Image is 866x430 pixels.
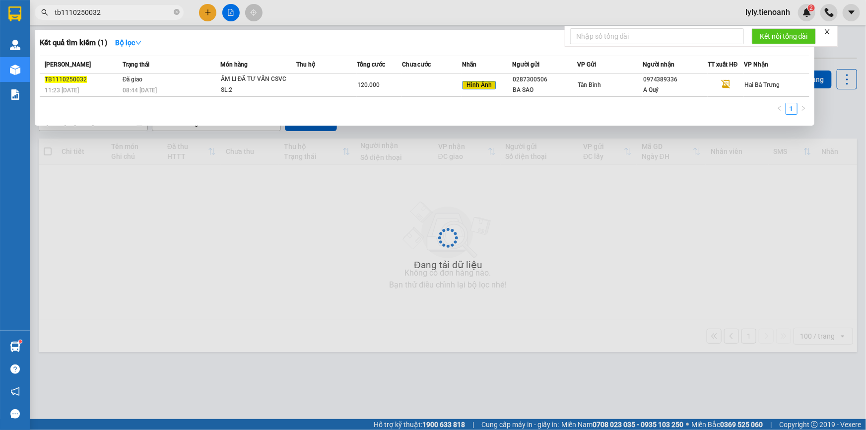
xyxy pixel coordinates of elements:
span: Hai Bà Trưng [744,81,780,88]
button: right [798,103,809,115]
span: message [10,409,20,419]
button: Bộ lọcdown [107,35,150,51]
span: left [777,105,783,111]
span: 08:44 [DATE] [123,87,157,94]
span: Kết nối tổng đài [760,31,808,42]
h3: Kết quả tìm kiếm ( 1 ) [40,38,107,48]
img: logo-vxr [8,6,21,21]
span: close [824,28,831,35]
span: right [800,105,806,111]
input: Nhập số tổng đài [570,28,744,44]
li: 1 [786,103,798,115]
img: solution-icon [10,89,20,100]
div: 0974389336 [643,74,707,85]
span: close-circle [174,8,180,17]
span: VP Gửi [577,61,596,68]
span: close-circle [174,9,180,15]
span: Đã giao [123,76,143,83]
button: Kết nối tổng đài [752,28,816,44]
li: Previous Page [774,103,786,115]
span: [PERSON_NAME] [45,61,91,68]
span: Hình Ảnh [463,81,496,90]
span: Thu hộ [296,61,315,68]
span: Nhãn [462,61,476,68]
div: BA SAO [513,85,577,95]
span: Trạng thái [123,61,149,68]
span: Tân Bình [578,81,601,88]
span: TB1110250032 [45,76,87,83]
div: 0287300506 [513,74,577,85]
a: 1 [786,103,797,114]
span: Người gửi [512,61,539,68]
span: 11:23 [DATE] [45,87,79,94]
strong: Bộ lọc [115,39,142,47]
div: ÂM LI ĐÃ TƯ VẤN CSVC [221,74,295,85]
div: A Quý [643,85,707,95]
span: notification [10,387,20,396]
span: search [41,9,48,16]
span: 120.000 [357,81,380,88]
sup: 1 [19,340,22,343]
input: Tìm tên, số ĐT hoặc mã đơn [55,7,172,18]
span: Chưa cước [402,61,431,68]
button: left [774,103,786,115]
img: warehouse-icon [10,342,20,352]
div: SL: 2 [221,85,295,96]
span: Tổng cước [357,61,385,68]
span: TT xuất HĐ [708,61,738,68]
span: question-circle [10,364,20,374]
li: Next Page [798,103,809,115]
span: Người nhận [643,61,675,68]
span: Món hàng [220,61,248,68]
span: down [135,39,142,46]
span: VP Nhận [744,61,768,68]
img: warehouse-icon [10,40,20,50]
img: warehouse-icon [10,65,20,75]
